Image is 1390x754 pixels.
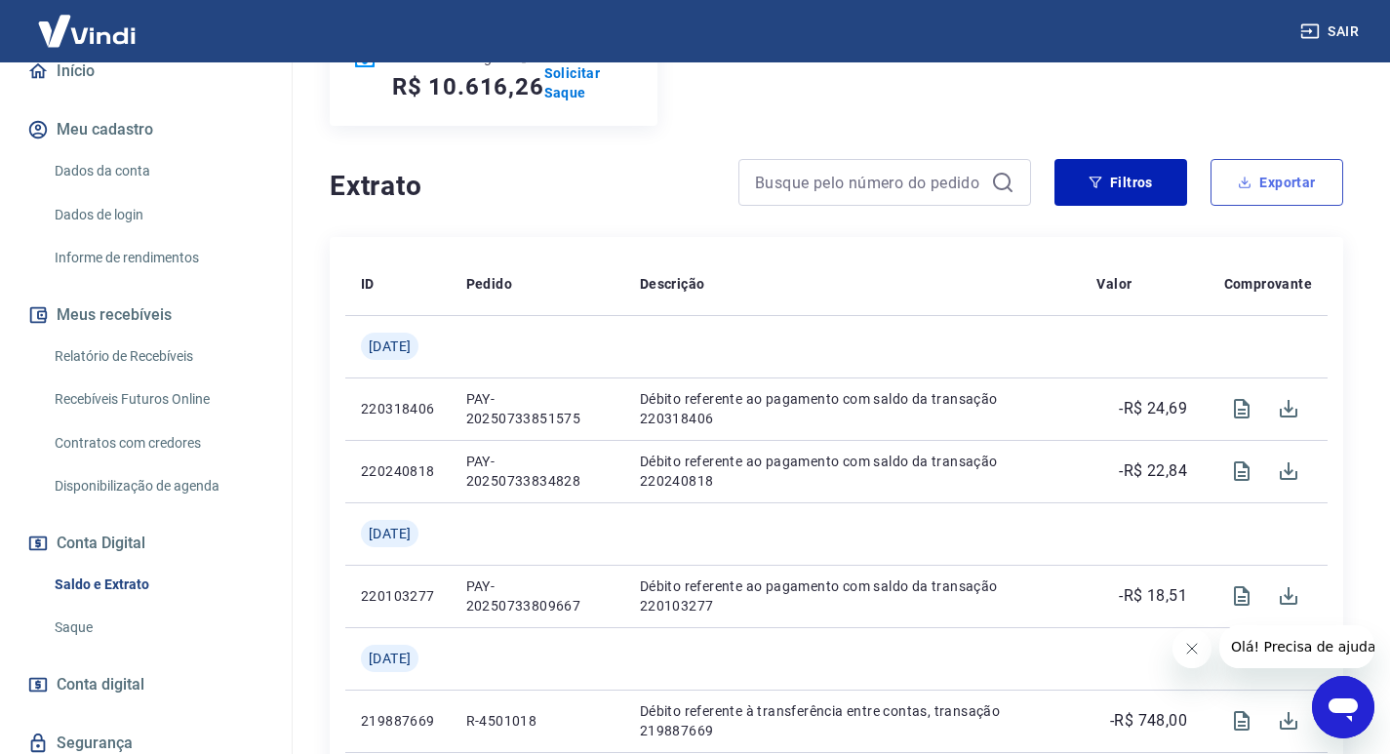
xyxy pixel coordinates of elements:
p: Débito referente ao pagamento com saldo da transação 220240818 [640,452,1065,491]
a: Dados de login [47,195,268,235]
img: Vindi [23,1,150,60]
span: [DATE] [369,649,411,668]
p: Comprovante [1224,274,1312,294]
p: 220103277 [361,586,435,606]
span: Visualizar [1218,448,1265,495]
a: Recebíveis Futuros Online [47,379,268,419]
iframe: Botão para abrir a janela de mensagens [1312,676,1374,738]
span: Conta digital [57,671,144,698]
a: Disponibilização de agenda [47,466,268,506]
p: Valor [1096,274,1132,294]
span: Download [1265,573,1312,619]
p: ID [361,274,375,294]
span: Download [1265,697,1312,744]
p: -R$ 18,51 [1119,584,1187,608]
p: -R$ 748,00 [1110,709,1187,733]
p: Débito referente ao pagamento com saldo da transação 220103277 [640,576,1065,615]
iframe: Fechar mensagem [1172,629,1211,668]
iframe: Mensagem da empresa [1219,625,1374,668]
span: [DATE] [369,524,411,543]
button: Meu cadastro [23,108,268,151]
p: Débito referente ao pagamento com saldo da transação 220318406 [640,389,1065,428]
button: Meus recebíveis [23,294,268,337]
h5: R$ 10.616,26 [392,71,544,102]
a: Contratos com credores [47,423,268,463]
p: Descrição [640,274,705,294]
p: PAY-20250733834828 [466,452,609,491]
span: [DATE] [369,337,411,356]
span: Visualizar [1218,385,1265,432]
a: Conta digital [23,663,268,706]
a: Saque [47,608,268,648]
span: Visualizar [1218,697,1265,744]
p: -R$ 22,84 [1119,459,1187,483]
a: Informe de rendimentos [47,238,268,278]
h4: Extrato [330,167,715,206]
button: Exportar [1211,159,1343,206]
input: Busque pelo número do pedido [755,168,983,197]
p: PAY-20250733851575 [466,389,609,428]
p: R-4501018 [466,711,609,731]
p: 219887669 [361,711,435,731]
span: Olá! Precisa de ajuda? [12,14,164,29]
a: Saldo e Extrato [47,565,268,605]
span: Visualizar [1218,573,1265,619]
p: -R$ 24,69 [1119,397,1187,420]
p: 220318406 [361,399,435,418]
p: Pedido [466,274,512,294]
a: Início [23,50,268,93]
button: Sair [1296,14,1367,50]
a: Solicitar Saque [544,63,634,102]
p: PAY-20250733809667 [466,576,609,615]
button: Conta Digital [23,522,268,565]
span: Download [1265,385,1312,432]
a: Relatório de Recebíveis [47,337,268,377]
span: Download [1265,448,1312,495]
p: 220240818 [361,461,435,481]
a: Dados da conta [47,151,268,191]
p: Débito referente à transferência entre contas, transação 219887669 [640,701,1065,740]
button: Filtros [1054,159,1187,206]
